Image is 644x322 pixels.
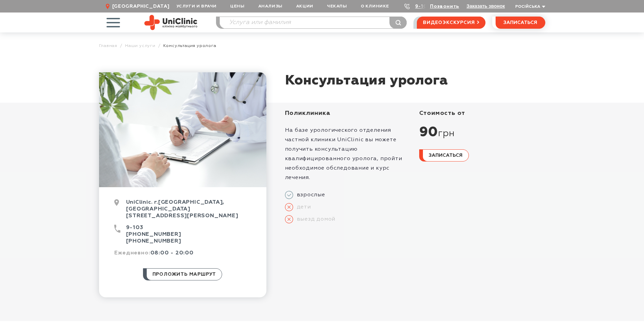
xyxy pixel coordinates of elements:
a: 9-103 [415,4,430,9]
a: проложить маршрут [143,268,222,280]
div: 08:00 - 20:00 [114,250,251,262]
button: Заказать звонок [467,3,505,9]
span: дети [293,204,311,210]
div: 90 [419,124,545,141]
a: [PHONE_NUMBER] [126,239,181,244]
a: видеоэкскурсия [417,17,485,29]
span: грн [438,128,454,140]
span: Ежедневно: [114,250,150,256]
a: [PHONE_NUMBER] [126,232,181,237]
span: видеоэкскурсия [423,17,475,28]
div: Поликлиника [285,109,411,117]
img: Site [144,15,197,30]
span: [GEOGRAPHIC_DATA] [112,3,170,9]
span: Російська [515,5,540,9]
a: Главная [99,43,118,48]
input: Услуга или фамилия [220,17,407,28]
button: Російська [514,4,545,9]
span: записаться [429,153,462,158]
a: Позвонить [430,4,459,9]
button: записаться [496,17,545,29]
span: записаться [503,20,537,25]
a: Наши услуги [125,43,156,48]
span: Консультация уролога [163,43,216,48]
button: записаться [419,149,469,162]
span: выезд домой [293,216,336,223]
span: проложить маршрут [152,269,216,280]
a: 9-103 [126,225,143,230]
h1: Консультация уролога [285,72,448,89]
span: взрослые [293,192,325,198]
span: стоимость от [419,110,466,116]
div: UniClinic. г.[GEOGRAPHIC_DATA], [GEOGRAPHIC_DATA] [STREET_ADDRESS][PERSON_NAME] [114,199,251,224]
p: На базе урологического отделения частной клиники UniClinic вы можете получить консультацию квалиф... [285,126,411,182]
